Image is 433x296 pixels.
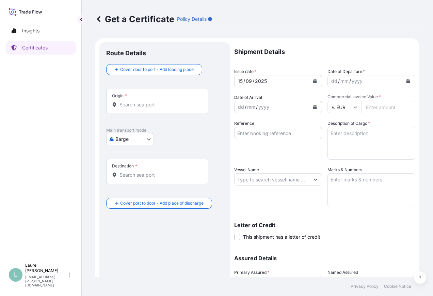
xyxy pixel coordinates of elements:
p: Laure [PERSON_NAME] [25,263,67,273]
label: Reference [234,120,254,127]
span: Issue date [234,68,256,75]
p: Assured Details [234,255,415,261]
input: Destination [119,172,200,178]
span: This shipment has a letter of credit [243,234,320,240]
span: Commercial Invoice Value [327,94,415,100]
div: / [243,77,245,85]
div: day, [331,77,338,85]
span: Primary Assured [234,269,269,276]
p: Main transport mode [106,128,223,133]
div: month, [246,103,256,111]
div: Destination [112,163,137,169]
div: / [253,77,254,85]
a: Insights [6,24,76,38]
span: Date of Arrival [234,94,262,101]
span: Cover door to port - Add loading place [120,66,194,73]
a: Certificates [6,41,76,55]
button: Calendar [403,76,414,87]
div: day, [237,103,245,111]
input: Enter booking reference [234,127,322,139]
div: / [349,77,351,85]
div: month, [245,77,253,85]
p: Shipment Details [234,42,415,61]
div: / [338,77,340,85]
p: Certificates [22,44,48,51]
div: day, [237,77,243,85]
label: Named Assured [327,269,358,276]
p: Policy Details [177,16,207,23]
button: Calendar [309,102,320,113]
div: year, [351,77,363,85]
input: Type to search vessel name or IMO [235,173,309,186]
button: Select a primary assured [234,276,322,288]
p: [EMAIL_ADDRESS][PERSON_NAME][DOMAIN_NAME] [25,275,67,287]
span: Barge [115,136,129,143]
button: Calendar [309,76,320,87]
div: month, [340,77,349,85]
div: / [256,103,258,111]
label: Vessel Name [234,166,259,173]
button: Cover port to door - Add place of discharge [106,198,212,209]
span: L [14,271,17,278]
div: / [245,103,246,111]
span: Cover port to door - Add place of discharge [120,200,204,207]
label: Description of Cargo [327,120,370,127]
button: Select transport [106,133,154,145]
label: Marks & Numbers [327,166,362,173]
p: Letter of Credit [234,222,415,228]
div: year, [254,77,268,85]
button: Show suggestions [309,173,322,186]
p: Insights [22,27,39,34]
div: year, [258,103,270,111]
div: Origin [112,93,127,99]
p: Get a Certificate [95,14,174,25]
a: Cookie Notice [384,284,411,289]
input: Origin [119,101,200,108]
a: Privacy Policy [351,284,379,289]
p: Route Details [106,49,146,57]
input: Enter amount [362,101,415,113]
button: Cover door to port - Add loading place [106,64,202,75]
span: Date of Departure [327,68,365,75]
